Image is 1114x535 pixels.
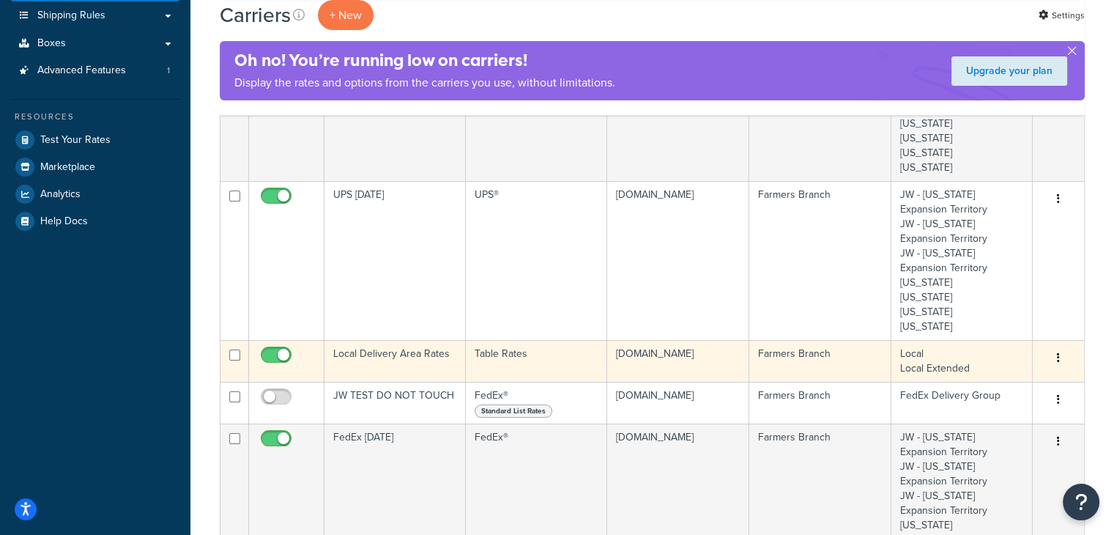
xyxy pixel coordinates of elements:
a: Marketplace [11,154,179,180]
button: Open Resource Center [1063,484,1099,520]
td: FedEx® [466,382,607,424]
td: JW TEST DO NOT TOUCH [324,382,466,424]
span: Marketplace [40,161,95,174]
a: Shipping Rules [11,2,179,29]
td: Farmers Branch [749,181,891,340]
span: Shipping Rules [37,10,105,22]
span: Boxes [37,37,66,50]
td: Table Rates [466,340,607,382]
td: UPS [DATE] [324,181,466,340]
td: [DOMAIN_NAME] [607,181,749,340]
span: Advanced Features [37,64,126,77]
p: Display the rates and options from the carriers you use, without limitations. [234,73,615,93]
a: Advanced Features 1 [11,57,179,84]
td: Local Delivery Area Rates [324,340,466,382]
span: Test Your Rates [40,134,111,147]
a: Test Your Rates [11,127,179,153]
a: Analytics [11,181,179,207]
li: Advanced Features [11,57,179,84]
td: [DOMAIN_NAME] [607,340,749,382]
td: JW - [US_STATE] Expansion Territory JW - [US_STATE] Expansion Territory JW - [US_STATE] Expansion... [891,181,1033,340]
a: Help Docs [11,208,179,235]
td: FedEx Delivery Group [891,382,1033,424]
td: UPS® [466,181,607,340]
a: Boxes [11,30,179,57]
h4: Oh no! You’re running low on carriers! [234,48,615,73]
span: Standard List Rates [475,405,552,418]
a: Upgrade your plan [951,56,1067,86]
td: [DOMAIN_NAME] [607,382,749,424]
span: Analytics [40,188,81,201]
h1: Carriers [220,1,291,29]
td: Local Local Extended [891,340,1033,382]
td: Farmers Branch [749,340,891,382]
a: Settings [1039,5,1085,26]
span: Help Docs [40,215,88,228]
td: Farmers Branch [749,382,891,424]
div: Resources [11,111,179,123]
span: 1 [167,64,170,77]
